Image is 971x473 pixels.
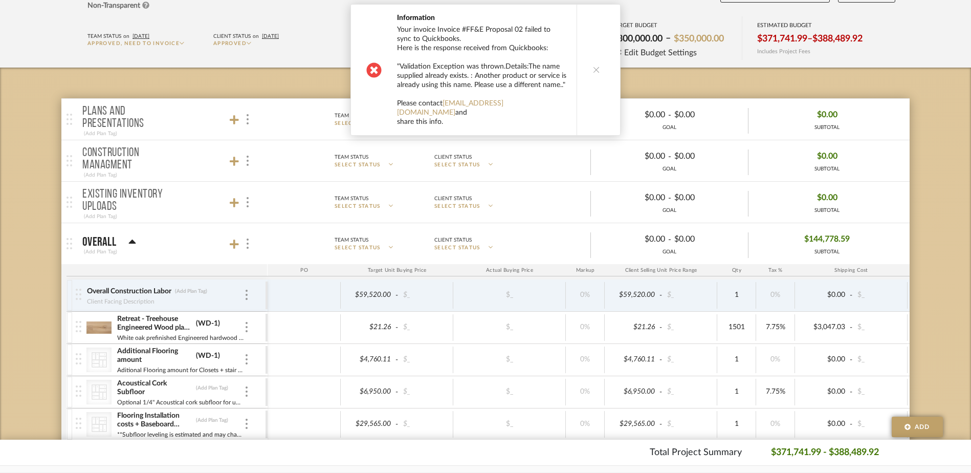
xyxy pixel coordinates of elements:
[195,384,229,392] div: (Add Plan Tag)
[174,288,208,295] div: (Add Plan Tag)
[246,386,248,397] img: 3dots-v.svg
[591,207,748,214] div: GOAL
[854,384,904,399] div: $_
[848,419,854,429] span: -
[915,422,930,432] span: Add
[87,32,121,41] div: Team Status
[720,288,753,303] div: 1
[798,320,848,335] div: $3,047.03
[668,109,671,121] span: -
[76,353,81,364] img: vertical-grip.svg
[566,264,605,276] div: Markup
[804,248,850,256] div: SUBTOTAL
[591,124,748,132] div: GOAL
[795,264,908,276] div: Shipping Cost
[61,182,910,223] mat-expansion-panel-header: Existing Inventory Uploads(Add Plan Tag)Team StatusSELECT STATUSClient StatusSELECT STATUS$0.00-$...
[195,319,220,329] div: (WD-1)
[76,289,81,300] img: vertical-grip.svg
[658,322,664,333] span: -
[600,190,668,206] div: $0.00
[591,248,748,256] div: GOAL
[195,351,220,361] div: (WD-1)
[335,111,368,120] div: Team Status
[671,190,740,206] div: $0.00
[481,417,538,432] div: $_
[812,33,863,45] span: $388,489.92
[400,417,450,432] div: $_
[246,290,248,300] img: 3dots-v.svg
[434,235,472,245] div: Client Status
[87,2,140,9] span: Non-Transparent
[671,30,727,48] div: $350,000.00
[666,33,671,48] span: –
[213,32,251,41] div: Client Status
[759,417,791,432] div: 0%
[335,153,368,162] div: Team Status
[397,13,566,23] div: Information
[481,352,538,367] div: $_
[798,288,848,303] div: $0.00
[61,140,910,181] mat-expansion-panel-header: Construction Managment(Add Plan Tag)Team StatusSELECT STATUSClient StatusSELECT STATUS$0.00-$0.00...
[82,247,119,256] div: (Add Plan Tag)
[481,384,538,399] div: $_
[117,333,244,343] div: White oak prefinished Engineered hardwood flooring and 3" Bullnose stair nosing
[246,322,248,332] img: 3dots-v.svg
[247,114,249,124] img: 3dots-v.svg
[335,244,381,252] span: SELECT STATUS
[82,147,186,171] p: Construction Managment
[612,22,727,29] div: TARGET BUDGET
[569,320,601,335] div: 0%
[668,150,671,163] span: -
[600,107,668,123] div: $0.00
[67,114,72,125] img: grip.svg
[67,155,72,166] img: grip.svg
[814,124,840,132] div: SUBTOTAL
[341,264,453,276] div: Target Unit Buying Price
[82,170,119,180] div: (Add Plan Tag)
[394,355,400,365] span: -
[609,30,666,48] div: $300,000.00
[394,322,400,333] span: -
[664,417,714,432] div: $_
[848,387,854,397] span: -
[86,315,112,340] img: bd037cf4-32cb-4341-b8fc-9d072a4a5185_50x50.jpg
[86,287,172,296] div: Overall Construction Labor
[335,161,381,169] span: SELECT STATUS
[117,314,193,333] div: Retreat - Treehouse Engineered Wood plank Stair
[854,352,904,367] div: $_
[481,288,538,303] div: $_
[671,148,740,164] div: $0.00
[658,419,664,429] span: -
[668,233,671,246] span: -
[569,384,601,399] div: 0%
[394,387,400,397] span: -
[814,207,840,214] div: SUBTOTAL
[400,320,450,335] div: $_
[86,296,155,307] div: Client Facing Description
[804,231,850,247] span: $144,778.59
[771,446,879,460] p: $371,741.99 - $388,489.92
[61,223,910,264] mat-expansion-panel-header: Overall(Add Plan Tag)Team StatusSELECT STATUSClient StatusSELECT STATUS$0.00-$0.00GOAL$144,778.59...
[908,264,957,276] div: Ship. Markup %
[807,33,812,45] span: –
[671,107,740,123] div: $0.00
[757,22,863,29] div: ESTIMATED BUDGET
[814,165,840,173] div: SUBTOTAL
[658,290,664,300] span: -
[608,320,658,335] div: $21.26
[798,384,848,399] div: $0.00
[76,321,81,332] img: vertical-grip.svg
[608,417,658,432] div: $29,565.00
[848,355,854,365] span: -
[608,288,658,303] div: $59,520.00
[117,365,244,375] div: Aditional Flooring amount for Closets + stair nosing
[67,238,72,249] img: grip.svg
[848,322,854,333] span: -
[82,188,186,213] p: Existing Inventory Uploads
[76,385,81,397] img: vertical-grip.svg
[123,34,129,39] span: on
[664,288,714,303] div: $_
[664,352,714,367] div: $_
[67,197,72,208] img: grip.svg
[82,212,119,221] div: (Add Plan Tag)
